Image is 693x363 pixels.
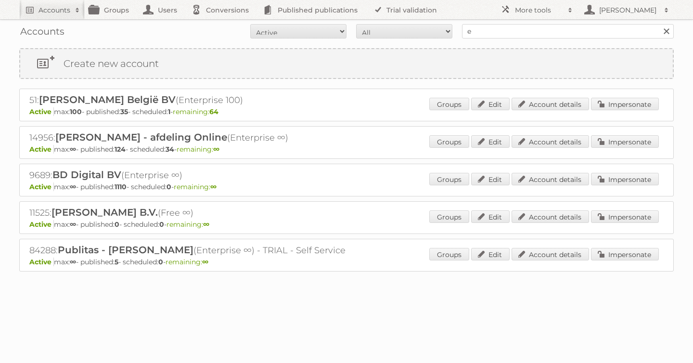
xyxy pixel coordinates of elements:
[167,182,171,191] strong: 0
[512,210,589,223] a: Account details
[471,98,510,110] a: Edit
[29,207,366,219] h2: 11525: (Free ∞)
[512,98,589,110] a: Account details
[210,182,217,191] strong: ∞
[429,98,469,110] a: Groups
[591,98,659,110] a: Impersonate
[70,107,82,116] strong: 100
[158,258,163,266] strong: 0
[512,135,589,148] a: Account details
[177,145,219,154] span: remaining:
[29,258,54,266] span: Active
[55,131,227,143] span: [PERSON_NAME] - afdeling Online
[591,173,659,185] a: Impersonate
[115,182,127,191] strong: 1110
[29,244,366,257] h2: 84288: (Enterprise ∞) - TRIAL - Self Service
[209,107,218,116] strong: 64
[429,248,469,260] a: Groups
[29,145,664,154] p: max: - published: - scheduled: -
[213,145,219,154] strong: ∞
[515,5,563,15] h2: More tools
[471,248,510,260] a: Edit
[120,107,128,116] strong: 35
[29,107,54,116] span: Active
[29,220,664,229] p: max: - published: - scheduled: -
[39,94,176,105] span: [PERSON_NAME] België BV
[29,220,54,229] span: Active
[115,258,118,266] strong: 5
[202,258,208,266] strong: ∞
[58,244,193,256] span: Publitas - [PERSON_NAME]
[174,182,217,191] span: remaining:
[52,169,121,181] span: BD Digital BV
[51,207,158,218] span: [PERSON_NAME] B.V.
[70,220,76,229] strong: ∞
[591,135,659,148] a: Impersonate
[512,248,589,260] a: Account details
[29,182,54,191] span: Active
[429,210,469,223] a: Groups
[167,220,209,229] span: remaining:
[168,107,170,116] strong: 1
[20,49,673,78] a: Create new account
[29,258,664,266] p: max: - published: - scheduled: -
[591,248,659,260] a: Impersonate
[70,258,76,266] strong: ∞
[429,173,469,185] a: Groups
[471,173,510,185] a: Edit
[166,258,208,266] span: remaining:
[597,5,659,15] h2: [PERSON_NAME]
[173,107,218,116] span: remaining:
[70,145,76,154] strong: ∞
[29,182,664,191] p: max: - published: - scheduled: -
[471,210,510,223] a: Edit
[471,135,510,148] a: Edit
[115,145,126,154] strong: 124
[166,145,174,154] strong: 34
[29,145,54,154] span: Active
[512,173,589,185] a: Account details
[29,169,366,181] h2: 9689: (Enterprise ∞)
[70,182,76,191] strong: ∞
[203,220,209,229] strong: ∞
[29,107,664,116] p: max: - published: - scheduled: -
[115,220,119,229] strong: 0
[29,131,366,144] h2: 14956: (Enterprise ∞)
[38,5,70,15] h2: Accounts
[29,94,366,106] h2: 51: (Enterprise 100)
[429,135,469,148] a: Groups
[159,220,164,229] strong: 0
[591,210,659,223] a: Impersonate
